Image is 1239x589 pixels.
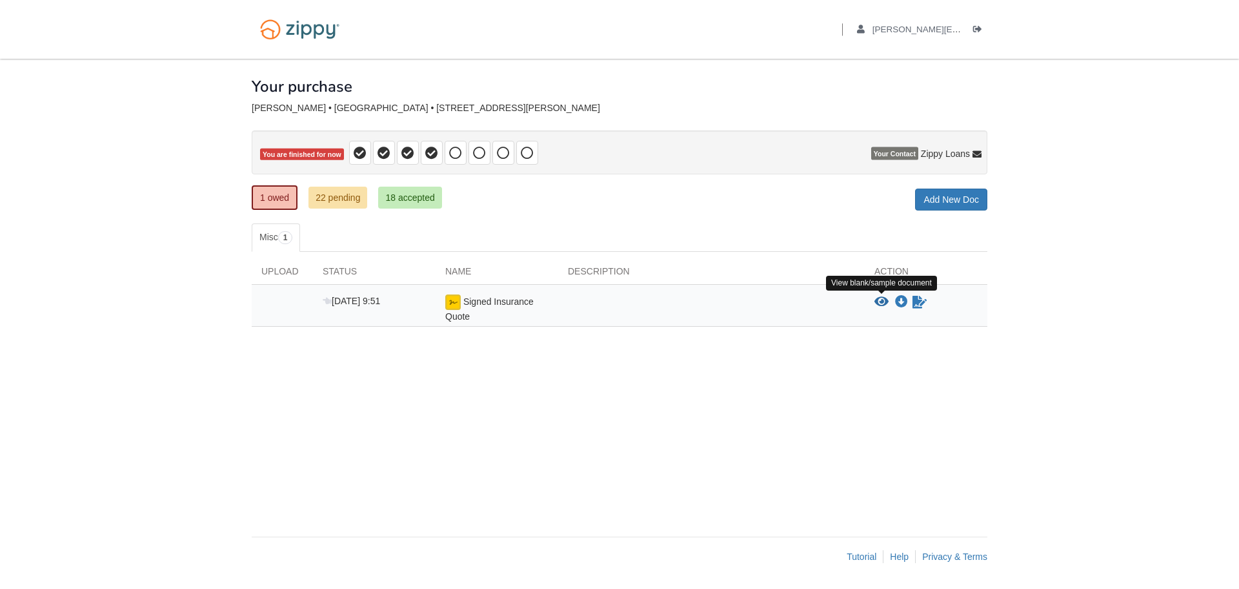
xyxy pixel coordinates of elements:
div: Status [313,265,436,284]
div: Name [436,265,558,284]
div: View blank/sample document [826,276,937,291]
span: Signed Insurance Quote [445,296,534,322]
a: edit profile [857,25,1092,37]
a: Log out [973,25,987,37]
span: suzanne_abdelhadi@yahoo.com [872,25,1092,34]
img: Ready for you to esign [445,294,461,310]
a: Add New Doc [915,189,987,211]
div: Action [865,265,987,284]
div: Upload [252,265,313,284]
img: Logo [252,13,348,46]
a: 22 pending [308,187,367,209]
a: Download Signed Insurance Quote [895,297,908,307]
span: Zippy Loans [921,147,970,160]
a: Help [890,552,909,562]
a: 1 owed [252,185,297,210]
a: Sign Form [911,294,928,310]
span: 1 [278,231,293,244]
h1: Your purchase [252,78,352,95]
a: Misc [252,223,300,252]
span: You are finished for now [260,149,344,161]
button: View Signed Insurance Quote [874,296,889,309]
a: Privacy & Terms [922,552,987,562]
a: Tutorial [847,552,876,562]
div: Description [558,265,865,284]
span: [DATE] 9:51 [323,296,380,306]
span: Your Contact [871,147,918,160]
div: [PERSON_NAME] • [GEOGRAPHIC_DATA] • [STREET_ADDRESS][PERSON_NAME] [252,103,987,114]
a: 18 accepted [378,187,441,209]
